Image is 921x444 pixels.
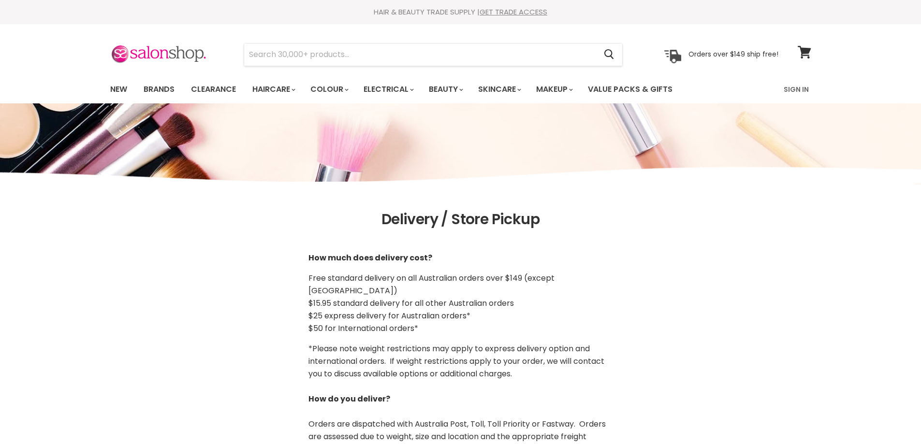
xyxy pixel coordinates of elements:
a: New [103,79,134,100]
input: Search [244,43,597,66]
strong: How much does delivery cost? [308,252,432,263]
a: Brands [136,79,182,100]
a: Clearance [184,79,243,100]
a: GET TRADE ACCESS [480,7,547,17]
span: Free standard delivery on all Australian orders over $149 (except [GEOGRAPHIC_DATA]) [308,272,555,296]
a: Makeup [529,79,579,100]
h1: Delivery / Store Pickup [110,211,811,228]
a: Colour [303,79,354,100]
ul: Main menu [103,75,729,103]
b: How do you deliver? [308,393,390,404]
div: HAIR & BEAUTY TRADE SUPPLY | [98,7,823,17]
a: Value Packs & Gifts [581,79,680,100]
span: *Please note weight restrictions may apply to express delivery option and international orders. I... [308,343,604,379]
span: $25 express delivery for Australian orders* [308,310,470,321]
button: Search [597,43,622,66]
a: Skincare [471,79,527,100]
nav: Main [98,75,823,103]
a: Electrical [356,79,420,100]
form: Product [244,43,623,66]
span: $50 for International orders* [308,323,418,334]
a: Sign In [778,79,815,100]
p: Orders over $149 ship free! [688,50,778,58]
a: Beauty [422,79,469,100]
span: $15.95 standard delivery for all other Australian orders [308,298,514,309]
a: Haircare [245,79,301,100]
